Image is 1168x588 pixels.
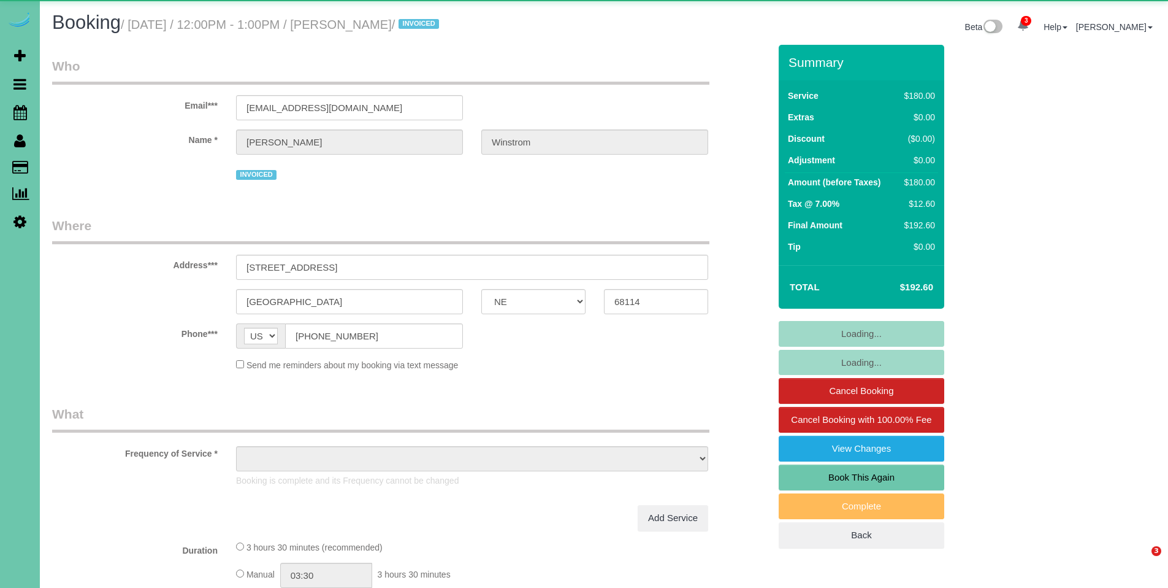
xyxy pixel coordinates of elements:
label: Frequency of Service * [43,443,227,460]
label: Name * [43,130,227,146]
div: $0.00 [899,111,935,123]
div: ($0.00) [899,133,935,145]
legend: Where [52,217,709,244]
a: Cancel Booking [779,378,944,404]
span: INVOICED [399,19,439,29]
label: Tip [788,241,801,253]
img: Automaid Logo [7,12,32,29]
legend: Who [52,57,709,85]
a: View Changes [779,436,944,462]
span: 3 hours 30 minutes (recommended) [246,543,383,552]
p: Booking is complete and its Frequency cannot be changed [236,474,708,487]
label: Adjustment [788,154,835,166]
a: Cancel Booking with 100.00% Fee [779,407,944,433]
h4: $192.60 [863,282,933,293]
label: Service [788,90,819,102]
h3: Summary [788,55,938,69]
a: 3 [1011,12,1035,39]
span: 3 hours 30 minutes [378,570,451,579]
label: Tax @ 7.00% [788,198,839,210]
a: Add Service [638,505,708,531]
label: Discount [788,133,825,145]
a: Back [779,522,944,548]
a: Help [1044,22,1067,32]
div: $180.00 [899,90,935,102]
label: Duration [43,540,227,557]
div: $192.60 [899,219,935,231]
div: $0.00 [899,241,935,253]
div: $0.00 [899,154,935,166]
label: Extras [788,111,814,123]
small: / [DATE] / 12:00PM - 1:00PM / [PERSON_NAME] [121,18,443,31]
div: $12.60 [899,198,935,210]
span: Cancel Booking with 100.00% Fee [791,414,931,425]
span: 3 [1151,546,1161,556]
a: Book This Again [779,465,944,490]
span: INVOICED [236,170,277,180]
label: Final Amount [788,219,842,231]
strong: Total [790,282,820,292]
span: 3 [1021,16,1031,26]
span: / [392,18,443,31]
label: Amount (before Taxes) [788,176,880,188]
legend: What [52,405,709,433]
iframe: Intercom live chat [1126,546,1156,576]
img: New interface [982,20,1002,36]
span: Send me reminders about my booking via text message [246,360,459,370]
a: Beta [965,22,1003,32]
span: Booking [52,12,121,33]
div: $180.00 [899,176,935,188]
span: Manual [246,570,275,579]
a: [PERSON_NAME] [1076,22,1153,32]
